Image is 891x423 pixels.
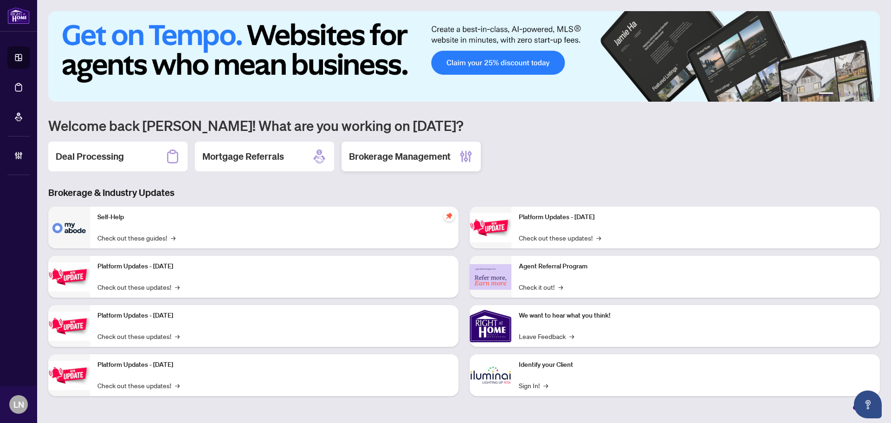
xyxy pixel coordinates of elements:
[819,92,833,96] button: 1
[519,212,872,222] p: Platform Updates - [DATE]
[519,331,574,341] a: Leave Feedback→
[97,380,180,390] a: Check out these updates!→
[444,210,455,221] span: pushpin
[97,360,451,370] p: Platform Updates - [DATE]
[97,261,451,272] p: Platform Updates - [DATE]
[175,380,180,390] span: →
[519,233,601,243] a: Check out these updates!→
[175,282,180,292] span: →
[97,311,451,321] p: Platform Updates - [DATE]
[13,398,24,411] span: LN
[596,233,601,243] span: →
[175,331,180,341] span: →
[97,233,175,243] a: Check out these guides!→
[171,233,175,243] span: →
[854,390,882,418] button: Open asap
[48,262,90,292] img: Platform Updates - September 16, 2025
[48,207,90,248] img: Self-Help
[48,186,880,199] h3: Brokerage & Industry Updates
[470,213,511,242] img: Platform Updates - June 23, 2025
[349,150,451,163] h2: Brokerage Management
[470,305,511,347] img: We want to hear what you think!
[97,212,451,222] p: Self-Help
[867,92,871,96] button: 6
[859,92,863,96] button: 5
[48,11,880,102] img: Slide 0
[845,92,848,96] button: 3
[569,331,574,341] span: →
[97,282,180,292] a: Check out these updates!→
[519,360,872,370] p: Identify your Client
[48,312,90,341] img: Platform Updates - July 21, 2025
[519,282,563,292] a: Check it out!→
[97,331,180,341] a: Check out these updates!→
[48,361,90,390] img: Platform Updates - July 8, 2025
[7,7,30,24] img: logo
[56,150,124,163] h2: Deal Processing
[558,282,563,292] span: →
[852,92,856,96] button: 4
[48,117,880,134] h1: Welcome back [PERSON_NAME]! What are you working on [DATE]?
[519,261,872,272] p: Agent Referral Program
[837,92,841,96] button: 2
[519,380,548,390] a: Sign In!→
[470,354,511,396] img: Identify your Client
[519,311,872,321] p: We want to hear what you think!
[543,380,548,390] span: →
[202,150,284,163] h2: Mortgage Referrals
[470,264,511,290] img: Agent Referral Program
